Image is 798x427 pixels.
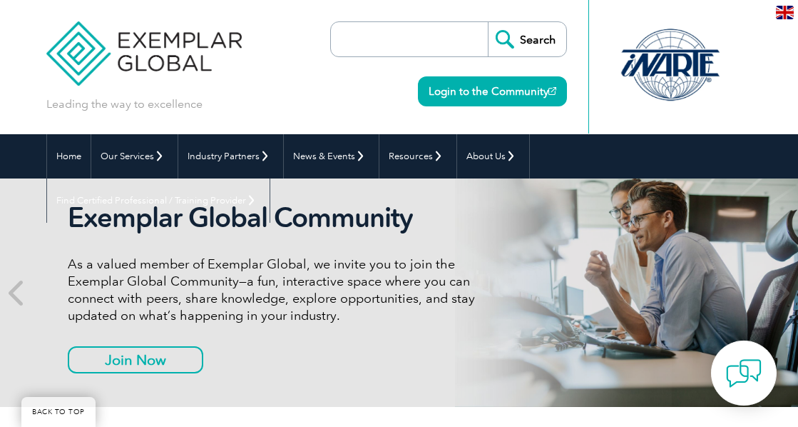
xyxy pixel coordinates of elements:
[68,256,506,324] p: As a valued member of Exemplar Global, we invite you to join the Exemplar Global Community—a fun,...
[21,397,96,427] a: BACK TO TOP
[46,96,203,112] p: Leading the way to excellence
[178,134,283,179] a: Industry Partners
[47,179,270,223] a: Find Certified Professional / Training Provider
[91,134,178,179] a: Our Services
[488,22,566,56] input: Search
[379,134,456,179] a: Resources
[776,6,794,19] img: en
[457,134,529,179] a: About Us
[418,76,567,106] a: Login to the Community
[47,134,91,179] a: Home
[726,356,762,391] img: contact-chat.png
[284,134,379,179] a: News & Events
[68,346,203,373] a: Join Now
[548,87,556,95] img: open_square.png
